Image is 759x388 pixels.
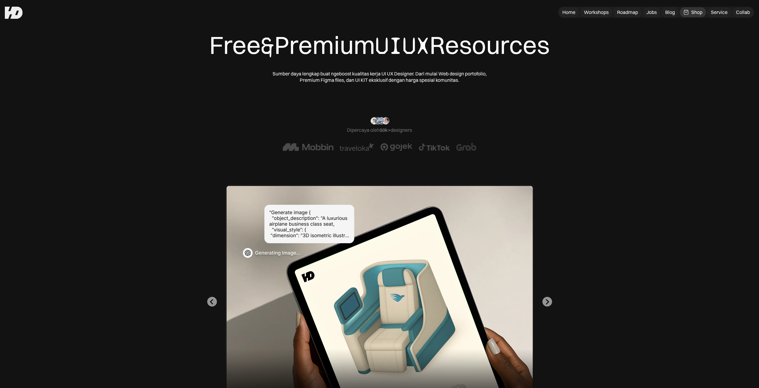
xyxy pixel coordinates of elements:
div: Roadmap [617,9,638,15]
button: Next slide [542,297,552,307]
button: Go to last slide [207,297,217,307]
div: Shop [691,9,702,15]
div: Blog [665,9,675,15]
a: Collab [732,7,754,17]
div: Dipercaya oleh designers [347,127,412,133]
div: Collab [736,9,750,15]
a: Blog [662,7,679,17]
span: & [261,31,274,61]
a: Home [559,7,579,17]
a: Roadmap [613,7,642,17]
div: Jobs [646,9,657,15]
a: Service [707,7,731,17]
a: Workshops [580,7,612,17]
span: 50k+ [380,127,391,133]
div: Sumber daya lengkap buat ngeboost kualitas kerja UI UX Designer. Dari mulai Web design portofolio... [271,71,489,83]
a: Shop [680,7,706,17]
div: Free Premium Resources [209,30,550,61]
a: Jobs [643,7,660,17]
div: Service [711,9,728,15]
div: Home [562,9,575,15]
div: Workshops [584,9,609,15]
span: UIUX [375,31,430,61]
